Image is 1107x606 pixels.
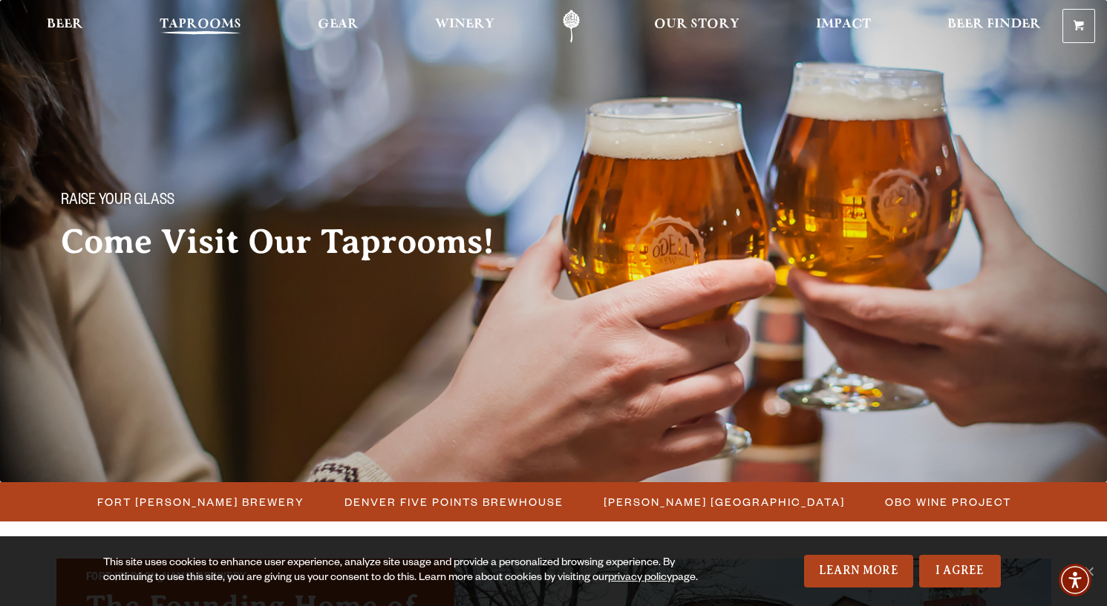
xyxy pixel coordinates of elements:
[344,491,564,513] span: Denver Five Points Brewhouse
[61,192,174,211] span: Raise your glass
[885,491,1011,513] span: OBC Wine Project
[318,19,359,30] span: Gear
[88,491,312,513] a: Fort [PERSON_NAME] Brewery
[103,556,723,586] div: This site uses cookies to enhance user experience, analyze site usage and provide a personalized ...
[308,10,368,43] a: Gear
[816,19,871,30] span: Impact
[37,10,93,43] a: Beer
[644,10,749,43] a: Our Story
[919,555,1001,587] a: I Agree
[876,491,1019,513] a: OBC Wine Project
[336,491,571,513] a: Denver Five Points Brewhouse
[61,223,524,260] h2: Come Visit Our Taprooms!
[595,491,852,513] a: [PERSON_NAME] [GEOGRAPHIC_DATA]
[160,19,241,30] span: Taprooms
[97,491,304,513] span: Fort [PERSON_NAME] Brewery
[604,491,845,513] span: [PERSON_NAME] [GEOGRAPHIC_DATA]
[425,10,504,43] a: Winery
[804,555,913,587] a: Learn More
[938,10,1051,43] a: Beer Finder
[47,19,83,30] span: Beer
[150,10,251,43] a: Taprooms
[1059,564,1091,596] div: Accessibility Menu
[806,10,881,43] a: Impact
[435,19,494,30] span: Winery
[543,10,599,43] a: Odell Home
[608,573,672,584] a: privacy policy
[654,19,739,30] span: Our Story
[947,19,1041,30] span: Beer Finder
